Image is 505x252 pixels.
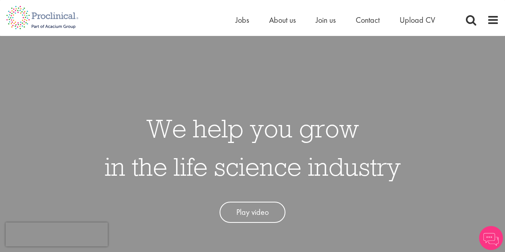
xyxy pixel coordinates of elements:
h1: We help you grow in the life science industry [105,109,401,186]
a: Jobs [236,15,249,25]
a: Join us [316,15,336,25]
a: Contact [356,15,380,25]
a: Play video [220,202,285,223]
a: About us [269,15,296,25]
img: Chatbot [479,226,503,250]
a: Upload CV [400,15,435,25]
